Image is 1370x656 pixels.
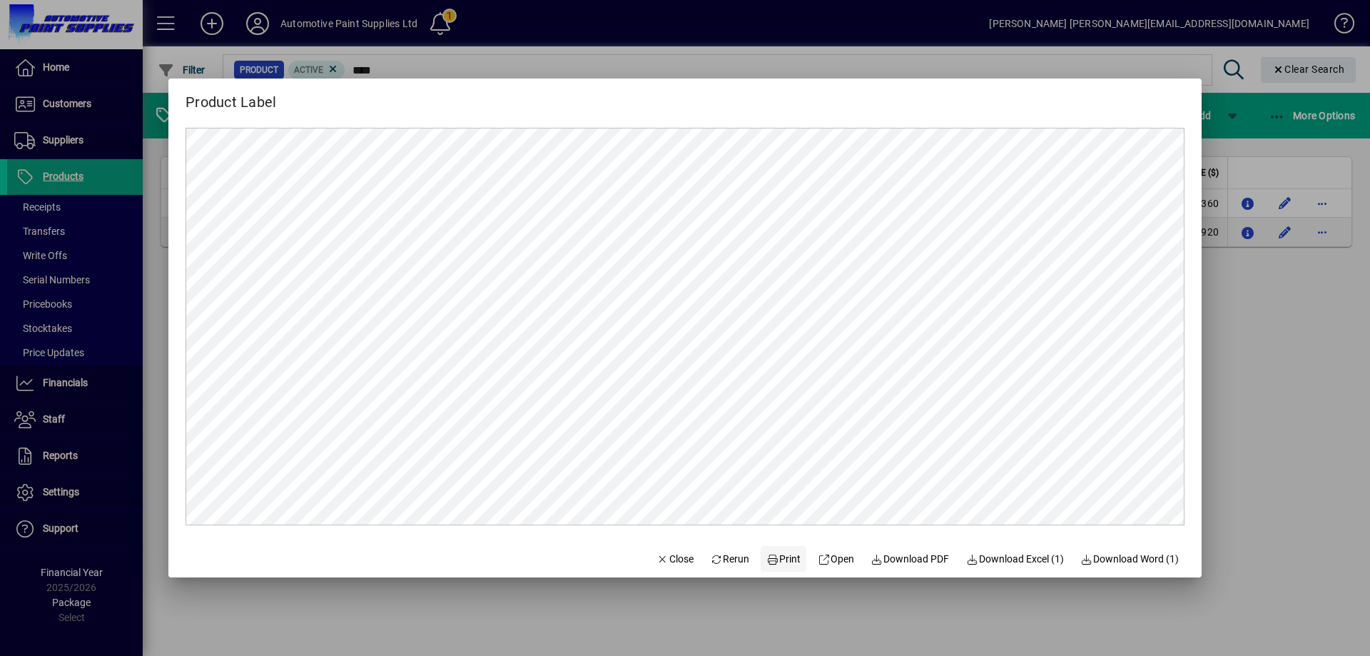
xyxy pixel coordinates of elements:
[818,552,854,567] span: Open
[711,552,750,567] span: Rerun
[766,552,801,567] span: Print
[871,552,950,567] span: Download PDF
[761,546,806,572] button: Print
[812,546,860,572] a: Open
[656,552,694,567] span: Close
[966,552,1064,567] span: Download Excel (1)
[1081,552,1179,567] span: Download Word (1)
[168,79,293,113] h2: Product Label
[866,546,955,572] a: Download PDF
[1075,546,1185,572] button: Download Word (1)
[960,546,1070,572] button: Download Excel (1)
[651,546,699,572] button: Close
